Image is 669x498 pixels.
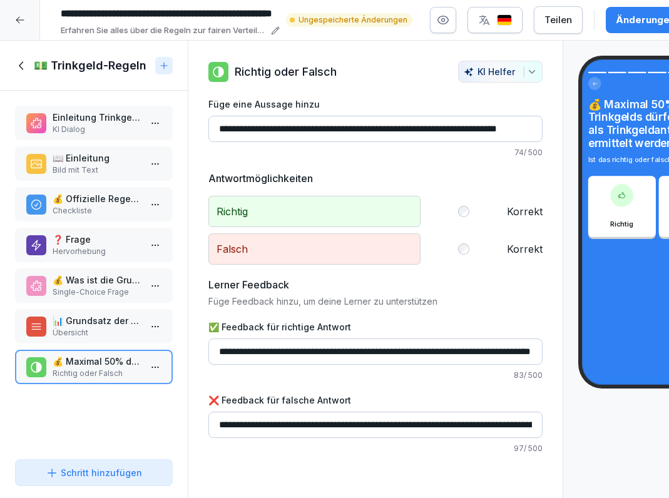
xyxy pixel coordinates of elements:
button: Schritt hinzufügen [15,459,173,486]
label: ✅ Feedback für richtige Antwort [208,320,543,333]
p: Falsch [208,233,421,265]
p: Richtig oder Falsch [235,63,337,80]
p: Richtig [610,219,634,229]
label: Korrekt [507,204,543,219]
p: 74 / 500 [208,147,543,158]
div: Schritt hinzufügen [46,466,142,479]
label: Korrekt [507,241,543,257]
div: ❓ FrageHervorhebung [15,228,173,262]
div: 📖 EinleitungBild mit Text [15,146,173,181]
p: 💰 Maximal 50% des Trinkgelds dürfen als Trinkgeldanteil ermittelt werden. [53,355,140,368]
img: de.svg [497,14,512,26]
p: Einleitung Trinkgeld & Jackpot Erklärung [53,111,140,124]
p: Hervorhebung [53,246,140,257]
p: 📖 Einleitung [53,151,140,165]
p: 💰 Was ist die Grundlage für die Verteilung der Trinkgelder? [53,273,140,287]
p: Ungespeicherte Änderungen [299,14,407,26]
p: 📊 Grundsatz der Verteilung [53,314,140,327]
p: ❓ Frage [53,233,140,246]
div: KI Helfer [464,66,537,77]
p: Bild mit Text [53,165,140,176]
div: Einleitung Trinkgeld & Jackpot ErklärungKI Dialog [15,106,173,140]
div: 📊 Grundsatz der VerteilungÜbersicht [15,309,173,343]
p: Richtig [208,196,421,227]
p: Füge Feedback hinzu, um deine Lerner zu unterstützen [208,295,543,308]
button: KI Helfer [458,61,543,83]
label: Füge eine Aussage hinzu [208,98,543,111]
button: Teilen [534,6,583,34]
p: Checkliste [53,205,140,216]
div: 💰 Maximal 50% des Trinkgelds dürfen als Trinkgeldanteil ermittelt werden.Richtig oder Falsch [15,350,173,384]
p: KI Dialog [53,124,140,135]
h1: 💵 Trinkgeld-Regeln [34,58,146,73]
p: Übersicht [53,327,140,338]
div: 💰 Offizielle Regelung zur Verteilung von TrinkgeldernCheckliste [15,187,173,221]
h5: Lerner Feedback [208,277,289,292]
p: Single-Choice Frage [53,287,140,298]
p: Richtig oder Falsch [53,368,140,379]
div: 💰 Was ist die Grundlage für die Verteilung der Trinkgelder?Single-Choice Frage [15,268,173,303]
h5: Antwortmöglichkeiten [208,171,543,186]
p: 97 / 500 [208,443,543,454]
div: Teilen [544,13,572,27]
p: 💰 Offizielle Regelung zur Verteilung von Trinkgeldern [53,192,140,205]
p: Erfahren Sie alles über die Regeln zur fairen Verteilung von Trinkgeldern und das Jackpot-Bonus-S... [61,24,267,37]
p: 83 / 500 [208,370,543,381]
label: ❌ Feedback für falsche Antwort [208,394,543,407]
